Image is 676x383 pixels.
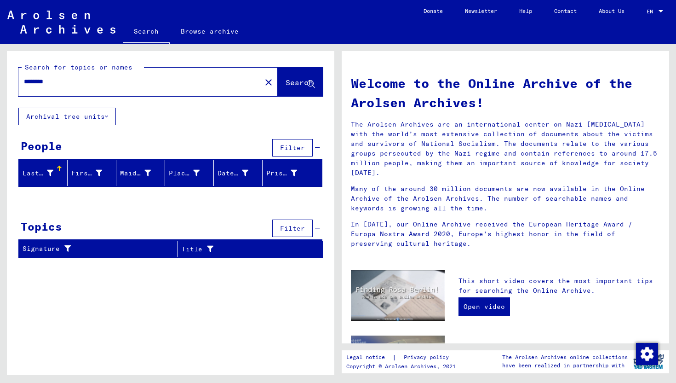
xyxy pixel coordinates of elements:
img: yv_logo.png [631,350,666,373]
h1: Welcome to the Online Archive of the Arolsen Archives! [351,74,660,112]
span: Search [286,78,313,87]
mat-label: Search for topics or names [25,63,132,71]
div: Topics [21,218,62,235]
p: have been realized in partnership with [502,361,628,370]
p: Many of the around 30 million documents are now available in the Online Archive of the Arolsen Ar... [351,184,660,213]
button: Filter [272,139,313,157]
p: Copyright © Arolsen Archives, 2021 [346,362,460,371]
div: Prisoner # [266,166,311,180]
button: Filter [272,220,313,237]
div: First Name [71,166,116,180]
mat-header-cell: Place of Birth [165,160,214,186]
div: First Name [71,168,102,178]
mat-header-cell: Last Name [19,160,68,186]
div: | [346,353,460,362]
div: Signature [23,242,178,256]
div: Title [182,242,311,256]
mat-header-cell: Maiden Name [116,160,165,186]
a: Legal notice [346,353,392,362]
img: Arolsen_neg.svg [7,11,115,34]
div: Date of Birth [218,168,248,178]
a: Privacy policy [396,353,460,362]
div: Place of Birth [169,166,213,180]
a: Open video [458,297,510,316]
div: Last Name [23,166,67,180]
div: Maiden Name [120,166,165,180]
button: Search [278,68,323,96]
mat-header-cell: Date of Birth [214,160,263,186]
img: Change consent [636,343,658,365]
button: Archival tree units [18,108,116,125]
span: Filter [280,144,305,152]
mat-header-cell: First Name [68,160,116,186]
div: Place of Birth [169,168,200,178]
mat-icon: close [263,77,274,88]
p: The Arolsen Archives online collections [502,353,628,361]
a: Browse archive [170,20,250,42]
img: video.jpg [351,270,445,321]
div: People [21,138,62,154]
div: Maiden Name [120,168,151,178]
div: Last Name [23,168,53,178]
span: EN [647,8,657,15]
div: Signature [23,244,166,254]
a: Search [123,20,170,44]
div: Date of Birth [218,166,262,180]
div: Title [182,244,300,254]
button: Clear [259,73,278,91]
div: Prisoner # [266,168,297,178]
span: Filter [280,224,305,232]
p: In [DATE], our Online Archive received the European Heritage Award / Europa Nostra Award 2020, Eu... [351,220,660,249]
mat-header-cell: Prisoner # [263,160,322,186]
p: The Arolsen Archives are an international center on Nazi [MEDICAL_DATA] with the world’s most ext... [351,120,660,178]
p: This short video covers the most important tips for searching the Online Archive. [458,276,660,296]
